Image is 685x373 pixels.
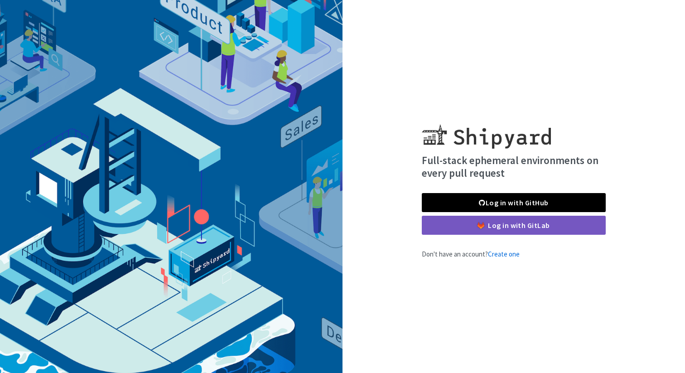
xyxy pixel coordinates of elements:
[422,113,551,149] img: Shipyard logo
[422,216,606,235] a: Log in with GitLab
[422,193,606,212] a: Log in with GitHub
[488,250,520,258] a: Create one
[422,154,606,179] h4: Full-stack ephemeral environments on every pull request
[478,222,484,229] img: gitlab-color.svg
[422,250,520,258] span: Don't have an account?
